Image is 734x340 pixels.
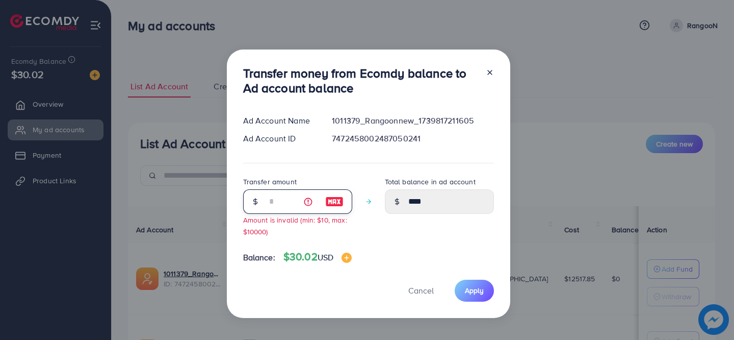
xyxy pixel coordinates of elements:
[396,280,447,302] button: Cancel
[465,285,484,296] span: Apply
[235,115,324,127] div: Ad Account Name
[324,133,502,144] div: 7472458002487050241
[342,253,352,263] img: image
[283,251,352,263] h4: $30.02
[318,252,333,263] span: USD
[235,133,324,144] div: Ad Account ID
[243,177,297,187] label: Transfer amount
[408,285,434,296] span: Cancel
[385,177,476,187] label: Total balance in ad account
[243,252,275,263] span: Balance:
[243,215,347,236] small: Amount is invalid (min: $10, max: $10000)
[325,196,344,208] img: image
[455,280,494,302] button: Apply
[324,115,502,127] div: 1011379_Rangoonnew_1739817211605
[243,66,478,95] h3: Transfer money from Ecomdy balance to Ad account balance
